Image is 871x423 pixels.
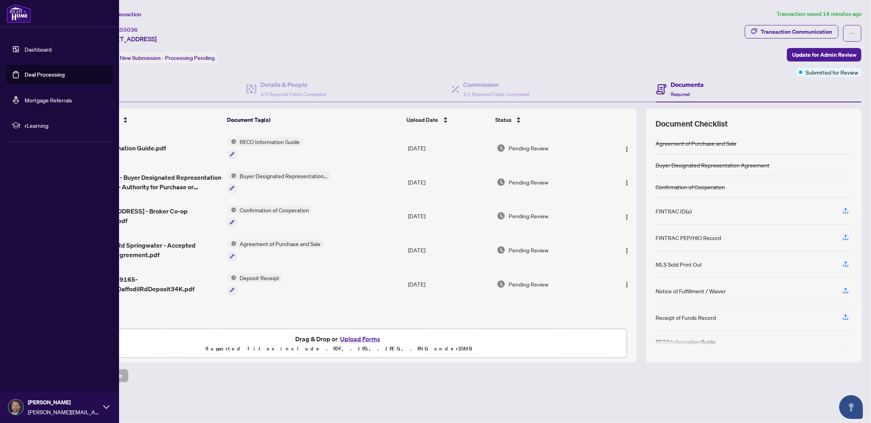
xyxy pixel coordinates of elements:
button: Transaction Communication [745,25,838,38]
span: View Transaction [99,11,141,18]
span: Status [495,115,511,124]
span: [STREET_ADDRESS] [98,34,157,44]
td: [DATE] [405,199,494,233]
span: [STREET_ADDRESS] - Broker Co-op agreement.pdf [84,206,221,225]
img: Logo [624,146,630,152]
span: ellipsis [850,31,855,36]
button: Logo [621,142,633,154]
h4: Documents [671,80,704,89]
img: Document Status [497,211,506,220]
button: Logo [621,244,633,256]
a: Dashboard [25,46,52,53]
img: Status Icon [228,137,236,146]
img: Document Status [497,246,506,254]
span: Pending Review [509,246,548,254]
button: Logo [621,278,633,290]
h4: Commission [463,80,529,89]
span: New Submission - Processing Pending [120,54,215,62]
div: Receipt of Funds Record [656,313,716,322]
span: Document Checklist [656,118,728,129]
button: Update for Admin Review [787,48,861,62]
span: 1/1 Required Fields Completed [463,91,529,97]
span: Upload Date [407,115,438,124]
td: [DATE] [405,233,494,267]
span: Ontario 371 - Buyer Designated Representation Agreement - Authority for Purchase or Lease.pdf [84,173,221,192]
span: Drag & Drop or [295,334,383,344]
div: Agreement of Purchase and Sale [656,139,736,148]
span: 1759015439165-MV261L19DaffodilRdDeposit34K.pdf [84,275,221,294]
article: Transaction saved 14 minutes ago [777,10,861,19]
img: Status Icon [228,206,236,214]
th: (5) File Name [81,109,224,131]
img: Document Status [497,178,506,187]
img: Status Icon [228,273,236,282]
img: Document Status [497,280,506,288]
img: Status Icon [228,239,236,248]
span: Drag & Drop orUpload FormsSupported files include .PDF, .JPG, .JPEG, .PNG under25MB [51,329,627,358]
span: [PERSON_NAME] [28,398,99,407]
span: RECO Information Guide [236,137,303,146]
span: Deposit Receipt [236,273,283,282]
div: FINTRAC PEP/HIO Record [656,233,721,242]
th: Upload Date [404,109,492,131]
h4: Details & People [260,80,326,89]
button: Logo [621,176,633,188]
span: Pending Review [509,144,548,152]
th: Status [492,109,603,131]
span: 19 Daffodil Rd Springwater - Accepted Developer Agreement.pdf [84,240,221,260]
span: Agreement of Purchase and Sale [236,239,324,248]
span: Submitted for Review [806,68,858,77]
span: [PERSON_NAME][EMAIL_ADDRESS][DOMAIN_NAME] [28,408,99,416]
a: Deal Processing [25,71,65,78]
button: Status IconDeposit Receipt [228,273,283,295]
span: Update for Admin Review [792,48,856,61]
div: FINTRAC ID(s) [656,207,692,215]
div: Status: [98,52,218,63]
img: Profile Icon [8,400,23,415]
img: Logo [624,214,630,220]
span: Confirmation of Cooperation [236,206,312,214]
img: Logo [624,282,630,288]
div: RECO Information Guide [656,337,715,346]
img: logo [6,4,31,23]
div: Notice of Fulfillment / Waiver [656,286,726,295]
th: Document Tag(s) [224,109,403,131]
span: rLearning [25,121,107,130]
button: Status IconRECO Information Guide [228,137,303,159]
p: Supported files include .PDF, .JPG, .JPEG, .PNG under 25 MB [56,344,622,354]
img: Document Status [497,144,506,152]
button: Logo [621,210,633,222]
span: Pending Review [509,178,548,187]
td: [DATE] [405,267,494,301]
button: Status IconConfirmation of Cooperation [228,206,312,227]
div: Transaction Communication [761,25,832,38]
td: [DATE] [405,165,494,199]
a: Mortgage Referrals [25,96,72,104]
div: Buyer Designated Representation Agreement [656,161,769,169]
span: 3/3 Required Fields Completed [260,91,326,97]
img: Logo [624,248,630,254]
div: MLS Sold Print Out [656,260,702,269]
span: Pending Review [509,211,548,220]
div: Confirmation of Cooperation [656,183,725,191]
span: RECO Information Guide.pdf [84,143,166,153]
button: Open asap [839,395,863,419]
button: Status IconAgreement of Purchase and Sale [228,239,324,261]
span: Buyer Designated Representation Agreement [236,171,331,180]
img: Logo [624,180,630,186]
button: Upload Forms [338,334,383,344]
span: 55036 [120,26,138,33]
td: [DATE] [405,131,494,165]
button: Status IconBuyer Designated Representation Agreement [228,171,331,193]
span: Pending Review [509,280,548,288]
span: Required [671,91,690,97]
img: Status Icon [228,171,236,180]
